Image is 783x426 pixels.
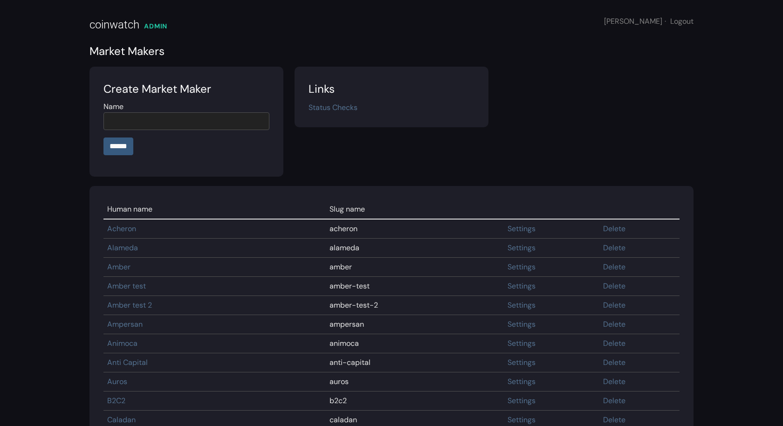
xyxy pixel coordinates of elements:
div: Market Makers [89,43,694,60]
a: Delete [603,300,625,310]
a: Delete [603,396,625,405]
a: Acheron [107,224,136,234]
td: b2c2 [326,392,504,411]
a: Delete [603,243,625,253]
a: Delete [603,319,625,329]
td: amber [326,258,504,277]
a: Animoca [107,338,137,348]
td: amber-test-2 [326,296,504,315]
a: Settings [508,281,536,291]
a: Settings [508,300,536,310]
td: animoca [326,334,504,353]
span: · [665,16,666,26]
td: auros [326,372,504,392]
a: Amber [107,262,130,272]
a: Settings [508,319,536,329]
a: Settings [508,224,536,234]
a: Anti Capital [107,357,148,367]
a: Settings [508,262,536,272]
a: Delete [603,377,625,386]
a: Caladan [107,415,136,425]
a: Delete [603,357,625,367]
a: Delete [603,415,625,425]
a: Delete [603,224,625,234]
td: Human name [103,200,326,219]
a: Amber test 2 [107,300,152,310]
td: ampersan [326,315,504,334]
td: Slug name [326,200,504,219]
label: Name [103,101,124,112]
td: alameda [326,239,504,258]
a: Ampersan [107,319,143,329]
a: Auros [107,377,127,386]
a: Status Checks [309,103,357,112]
a: Amber test [107,281,146,291]
a: Settings [508,377,536,386]
div: coinwatch [89,16,139,33]
a: Settings [508,415,536,425]
a: Delete [603,281,625,291]
a: Delete [603,262,625,272]
div: [PERSON_NAME] [604,16,694,27]
td: amber-test [326,277,504,296]
div: Links [309,81,474,97]
a: Logout [670,16,694,26]
a: Settings [508,357,536,367]
a: B2C2 [107,396,125,405]
a: Alameda [107,243,138,253]
a: Delete [603,338,625,348]
td: anti-capital [326,353,504,372]
a: Settings [508,243,536,253]
a: Settings [508,338,536,348]
td: acheron [326,219,504,239]
div: Create Market Maker [103,81,269,97]
a: Settings [508,396,536,405]
div: ADMIN [144,21,167,31]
